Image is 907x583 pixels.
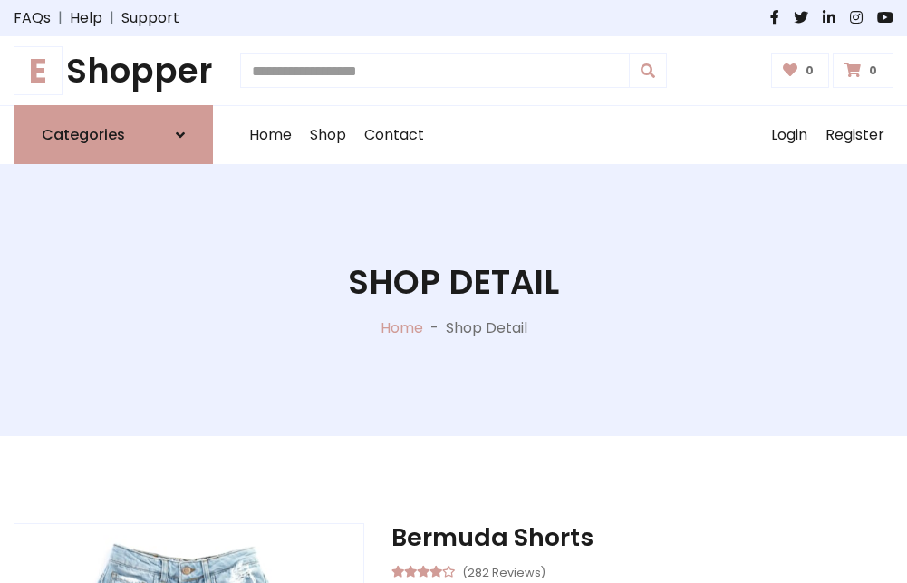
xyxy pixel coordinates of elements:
[423,317,446,339] p: -
[14,7,51,29] a: FAQs
[14,51,213,91] a: EShopper
[355,106,433,164] a: Contact
[864,63,882,79] span: 0
[348,262,559,302] h1: Shop Detail
[14,46,63,95] span: E
[301,106,355,164] a: Shop
[462,560,545,582] small: (282 Reviews)
[14,51,213,91] h1: Shopper
[816,106,893,164] a: Register
[446,317,527,339] p: Shop Detail
[801,63,818,79] span: 0
[240,106,301,164] a: Home
[102,7,121,29] span: |
[381,317,423,338] a: Home
[51,7,70,29] span: |
[70,7,102,29] a: Help
[391,523,893,552] h3: Bermuda Shorts
[121,7,179,29] a: Support
[42,126,125,143] h6: Categories
[833,53,893,88] a: 0
[762,106,816,164] a: Login
[771,53,830,88] a: 0
[14,105,213,164] a: Categories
